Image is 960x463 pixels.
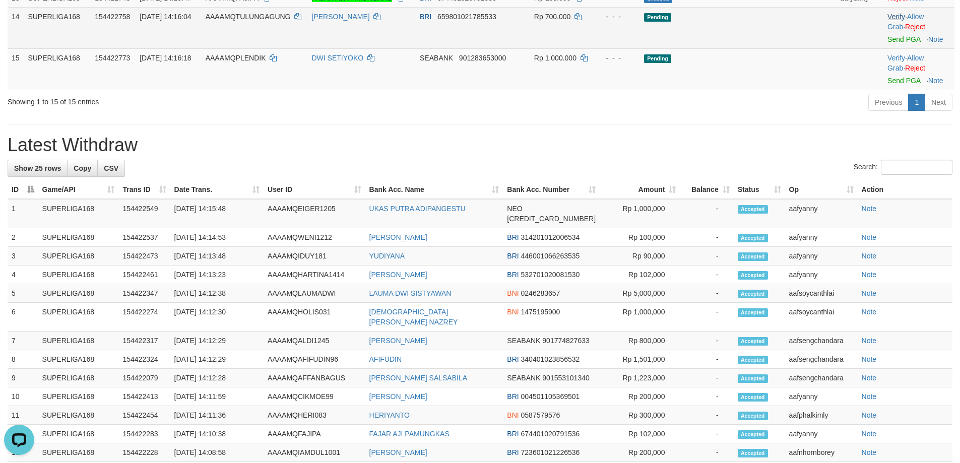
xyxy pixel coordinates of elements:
td: - [680,332,733,350]
span: Copy 723601021226536 to clipboard [521,448,580,456]
td: 154422079 [118,369,170,387]
a: [PERSON_NAME] [369,271,427,279]
div: Showing 1 to 15 of 15 entries [8,93,393,107]
a: UKAS PUTRA ADIPANGESTU [369,205,466,213]
td: - [680,369,733,387]
td: AAAAMQIAMDUL1001 [264,443,365,462]
span: · [887,54,924,72]
span: BRI [507,355,519,363]
td: 154422317 [118,332,170,350]
a: Note [862,252,877,260]
td: 154422274 [118,303,170,332]
td: aafyanny [785,387,858,406]
a: Note [862,337,877,345]
a: [PERSON_NAME] [369,392,427,401]
span: Pending [644,13,671,22]
span: [DATE] 14:16:04 [140,13,191,21]
td: [DATE] 14:12:38 [170,284,264,303]
a: [PERSON_NAME] [369,448,427,456]
span: Accepted [738,271,768,280]
td: SUPERLIGA168 [38,425,119,443]
td: [DATE] 14:12:29 [170,350,264,369]
a: Note [862,448,877,456]
td: SUPERLIGA168 [38,303,119,332]
span: Copy 901553101340 to clipboard [542,374,589,382]
td: aafsengchandara [785,332,858,350]
td: SUPERLIGA168 [38,284,119,303]
td: - [680,284,733,303]
td: aafsoycanthlai [785,303,858,332]
span: Copy 340401023856532 to clipboard [521,355,580,363]
a: Reject [905,23,925,31]
span: Copy 446001066263535 to clipboard [521,252,580,260]
a: Send PGA [887,35,920,43]
span: BNI [507,308,519,316]
span: 154422773 [95,54,130,62]
td: - [680,350,733,369]
a: Note [862,392,877,401]
td: 15 [8,48,24,90]
td: - [680,199,733,228]
span: Accepted [738,290,768,298]
td: Rp 1,223,000 [600,369,680,387]
span: Copy [74,164,91,172]
td: - [680,443,733,462]
td: Rp 1,501,000 [600,350,680,369]
span: Copy 1475195900 to clipboard [521,308,560,316]
a: Allow Grab [887,54,924,72]
td: aafphalkimly [785,406,858,425]
td: [DATE] 14:12:29 [170,332,264,350]
a: Note [862,430,877,438]
span: BRI [507,271,519,279]
span: AAAAMQTULUNGAGUNG [206,13,291,21]
td: AAAAMQIDUY181 [264,247,365,266]
td: 14 [8,7,24,48]
td: [DATE] 14:13:23 [170,266,264,284]
a: [PERSON_NAME] [369,337,427,345]
a: LAUMA DWI SISTYAWAN [369,289,452,297]
td: - [680,303,733,332]
td: [DATE] 14:12:30 [170,303,264,332]
span: Copy 5859459280030023 to clipboard [507,215,596,223]
span: Accepted [738,430,768,439]
td: 154422413 [118,387,170,406]
a: Note [862,233,877,241]
span: Copy 004501105369501 to clipboard [521,392,580,401]
a: DWI SETIYOKO [312,54,364,62]
span: Copy 0246283657 to clipboard [521,289,560,297]
span: Accepted [738,374,768,383]
span: Accepted [738,337,768,346]
td: 154422283 [118,425,170,443]
td: SUPERLIGA168 [24,48,91,90]
td: AAAAMQEIGER1205 [264,199,365,228]
td: SUPERLIGA168 [24,7,91,48]
th: Action [858,180,952,199]
td: 154422537 [118,228,170,247]
td: 9 [8,369,38,387]
span: Show 25 rows [14,164,61,172]
a: Next [925,94,952,111]
a: YUDIYANA [369,252,405,260]
a: Note [862,289,877,297]
td: aafyanny [785,247,858,266]
td: · · [883,7,954,48]
td: SUPERLIGA168 [38,199,119,228]
th: Balance: activate to sort column ascending [680,180,733,199]
td: AAAAMQALDI1245 [264,332,365,350]
span: Accepted [738,205,768,214]
td: SUPERLIGA168 [38,228,119,247]
a: Note [862,355,877,363]
td: Rp 800,000 [600,332,680,350]
td: - [680,387,733,406]
td: - [680,425,733,443]
td: - [680,228,733,247]
td: 154422228 [118,443,170,462]
span: Copy 674401020791536 to clipboard [521,430,580,438]
td: 3 [8,247,38,266]
th: ID: activate to sort column descending [8,180,38,199]
td: SUPERLIGA168 [38,443,119,462]
th: User ID: activate to sort column ascending [264,180,365,199]
td: Rp 200,000 [600,387,680,406]
td: 8 [8,350,38,369]
td: AAAAMQAFIFUDIN96 [264,350,365,369]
